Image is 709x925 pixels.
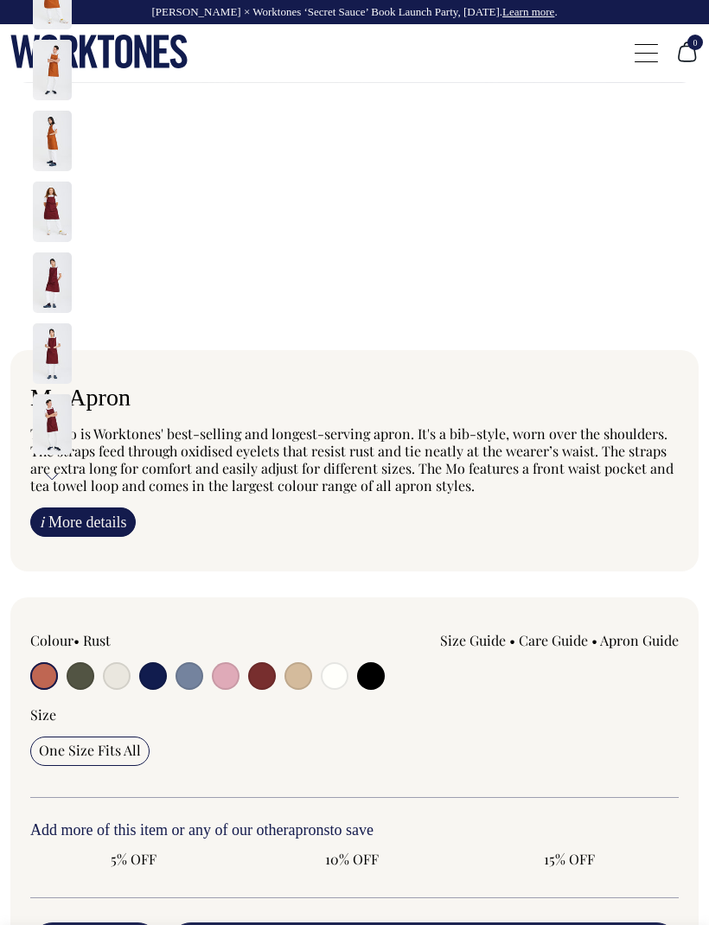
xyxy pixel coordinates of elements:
[440,631,506,649] a: Size Guide
[30,385,679,411] h6: Mo Apron
[33,40,72,100] img: rust
[33,182,72,242] img: burgundy
[33,111,72,171] img: rust
[600,631,679,649] a: Apron Guide
[151,6,557,18] div: [PERSON_NAME] × Worktones ‘Secret Sauce’ Book Launch Party, [DATE]. .
[257,851,447,868] span: 10% OFF
[33,252,72,313] img: burgundy
[502,5,554,18] a: Learn more
[30,845,238,875] input: 5% OFF
[248,845,456,875] input: 10% OFF
[288,821,329,839] a: aprons
[33,394,72,455] img: burgundy
[591,631,597,649] span: •
[39,742,141,759] span: One Size Fits All
[475,851,665,868] span: 15% OFF
[30,507,136,537] a: iMore details
[509,631,515,649] span: •
[30,706,679,724] div: Size
[39,460,65,494] button: Next
[40,513,44,531] span: i
[466,845,674,875] input: 15% OFF
[30,424,674,494] span: The Mo is Worktones' best-selling and longest-serving apron. It's a bib-style, worn over the shou...
[30,737,150,766] input: One Size Fits All
[33,323,72,384] img: burgundy
[73,631,80,649] span: •
[83,631,111,649] label: Rust
[39,851,229,868] span: 5% OFF
[687,35,703,50] span: 0
[30,822,679,839] h6: Add more of this item or any of our other to save
[30,632,290,649] div: Colour
[519,631,588,649] a: Care Guide
[675,51,699,66] a: 0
